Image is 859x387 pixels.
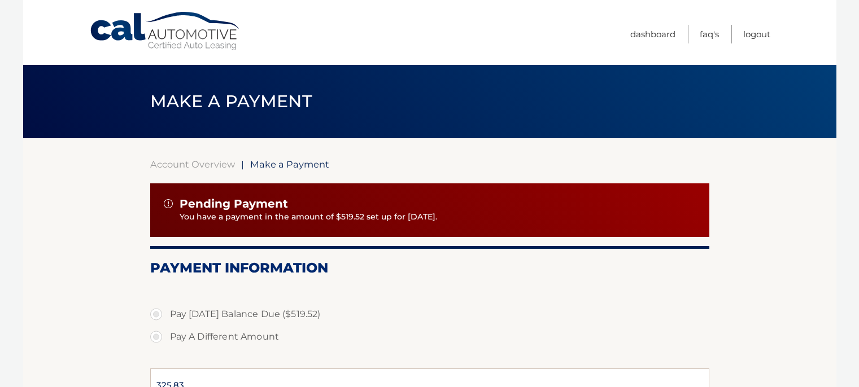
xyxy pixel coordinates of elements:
span: Pending Payment [180,197,288,211]
p: You have a payment in the amount of $519.52 set up for [DATE]. [180,211,696,223]
label: Pay [DATE] Balance Due ($519.52) [150,303,709,326]
a: Cal Automotive [89,11,242,51]
a: Logout [743,25,770,43]
label: Pay A Different Amount [150,326,709,348]
a: Account Overview [150,159,235,170]
h2: Payment Information [150,260,709,276]
span: | [241,159,244,170]
a: FAQ's [700,25,719,43]
img: alert-white.svg [164,199,173,208]
span: Make a Payment [150,91,312,112]
a: Dashboard [630,25,675,43]
span: Make a Payment [250,159,329,170]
